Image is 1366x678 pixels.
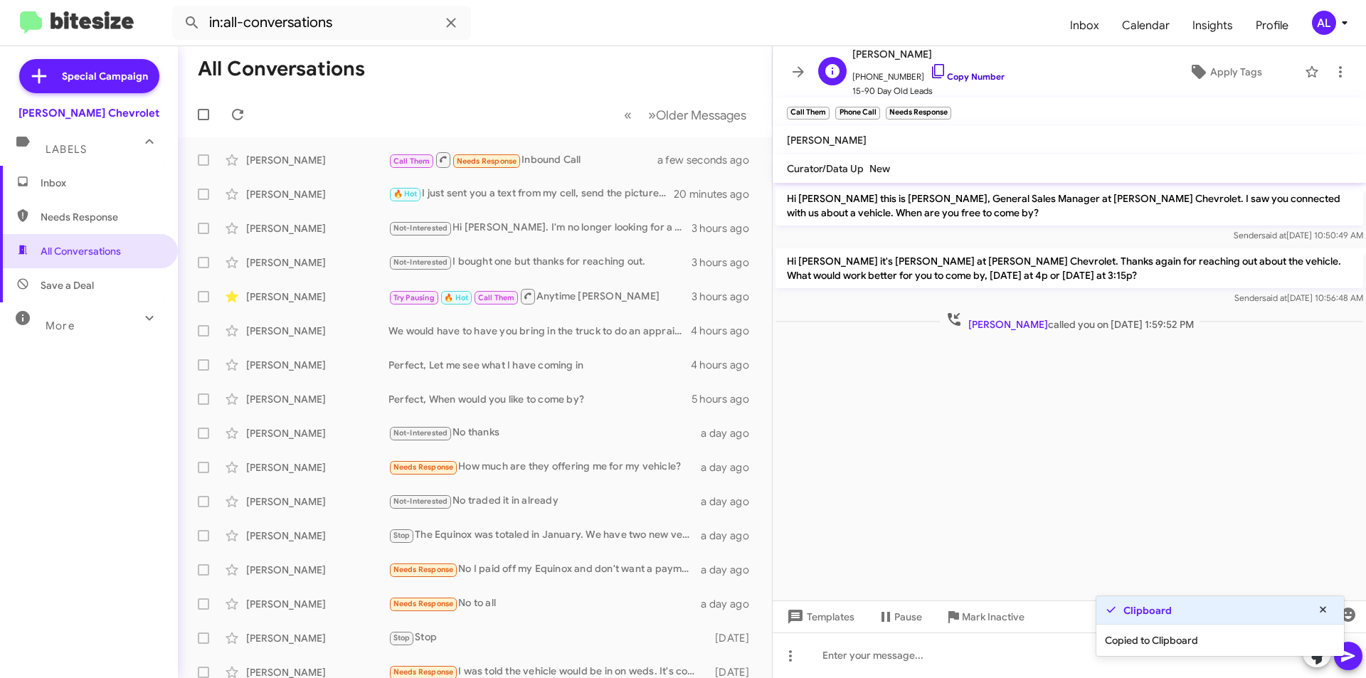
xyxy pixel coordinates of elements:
span: Call Them [393,157,430,166]
div: Hi [PERSON_NAME]. I'm no longer looking for a vehicle at this time. [388,220,692,236]
span: Sender [DATE] 10:56:48 AM [1234,292,1363,303]
strong: Clipboard [1123,603,1172,618]
span: Labels [46,143,87,156]
a: Calendar [1111,5,1181,46]
span: All Conversations [41,244,121,258]
div: [PERSON_NAME] [246,187,388,201]
div: 4 hours ago [691,358,761,372]
small: Needs Response [886,107,951,120]
a: Special Campaign [19,59,159,93]
div: a day ago [701,529,761,543]
div: Perfect, Let me see what I have coming in [388,358,691,372]
div: 20 minutes ago [675,187,761,201]
span: Not-Interested [393,428,448,438]
div: [PERSON_NAME] [246,255,388,270]
span: Templates [784,604,854,630]
span: 15-90 Day Old Leads [852,84,1005,98]
div: 5 hours ago [692,392,761,406]
div: I just sent you a text from my cell, send the pictures to that number [388,186,675,202]
span: 🔥 Hot [393,189,418,198]
div: [DATE] [708,631,761,645]
span: Pause [894,604,922,630]
input: Search [172,6,471,40]
span: Sender [DATE] 10:50:49 AM [1234,230,1363,240]
div: a day ago [701,563,761,577]
span: Needs Response [393,667,454,677]
span: Apply Tags [1210,59,1262,85]
span: [PHONE_NUMBER] [852,63,1005,84]
button: Apply Tags [1152,59,1298,85]
div: Perfect, When would you like to come by? [388,392,692,406]
div: [PERSON_NAME] [246,597,388,611]
a: Inbox [1059,5,1111,46]
span: Needs Response [393,565,454,574]
div: [PERSON_NAME] [246,358,388,372]
div: Anytime [PERSON_NAME] [388,287,692,305]
span: Special Campaign [62,69,148,83]
span: said at [1261,230,1286,240]
div: [PERSON_NAME] [246,392,388,406]
span: Needs Response [393,462,454,472]
p: Hi [PERSON_NAME] it's [PERSON_NAME] at [PERSON_NAME] Chevrolet. Thanks again for reaching out abo... [775,248,1363,288]
span: Inbox [41,176,162,190]
span: Call Them [478,293,515,302]
span: Older Messages [656,107,746,123]
span: Stop [393,531,411,540]
div: a day ago [701,494,761,509]
div: No I paid off my Equinox and don't want a payment for a while [388,561,701,578]
span: Not-Interested [393,258,448,267]
div: [PERSON_NAME] [246,426,388,440]
span: Mark Inactive [962,604,1024,630]
div: [PERSON_NAME] [246,494,388,509]
span: Needs Response [457,157,517,166]
span: said at [1262,292,1287,303]
span: Needs Response [393,599,454,608]
span: « [624,106,632,124]
span: 🔥 Hot [444,293,468,302]
a: Copy Number [930,71,1005,82]
div: [PERSON_NAME] [246,324,388,338]
span: [PERSON_NAME] [852,46,1005,63]
div: The Equinox was totaled in January. We have two new vehicles, neither of which we want to sell. P... [388,527,701,544]
button: Pause [866,604,933,630]
div: We would have to have you bring in the truck to do an appraisal of the Truck, What day owrks for ... [388,324,691,338]
div: I bought one but thanks for reaching out. [388,254,692,270]
span: Stop [393,633,411,642]
button: AL [1300,11,1350,35]
div: a day ago [701,426,761,440]
button: Previous [615,100,640,129]
a: Insights [1181,5,1244,46]
div: [PERSON_NAME] [246,221,388,235]
div: [PERSON_NAME] [246,529,388,543]
small: Call Them [787,107,830,120]
div: Copied to Clipboard [1096,625,1344,656]
span: Not-Interested [393,223,448,233]
span: Try Pausing [393,293,435,302]
button: Templates [773,604,866,630]
p: Hi [PERSON_NAME] this is [PERSON_NAME], General Sales Manager at [PERSON_NAME] Chevrolet. I saw y... [775,186,1363,226]
div: How much are they offering me for my vehicle? [388,459,701,475]
div: [PERSON_NAME] [246,631,388,645]
span: Needs Response [41,210,162,224]
div: 3 hours ago [692,221,761,235]
div: Stop [388,630,708,646]
div: a day ago [701,597,761,611]
div: 4 hours ago [691,324,761,338]
div: [PERSON_NAME] Chevrolet [18,106,159,120]
div: 3 hours ago [692,290,761,304]
span: called you on [DATE] 1:59:52 PM [940,311,1200,332]
div: No to all [388,595,701,612]
div: [PERSON_NAME] [246,153,388,167]
nav: Page navigation example [616,100,755,129]
a: Profile [1244,5,1300,46]
span: [PERSON_NAME] [968,318,1048,331]
div: Inbound Call [388,151,675,169]
div: [PERSON_NAME] [246,563,388,577]
button: Mark Inactive [933,604,1036,630]
h1: All Conversations [198,58,365,80]
div: [PERSON_NAME] [246,460,388,475]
